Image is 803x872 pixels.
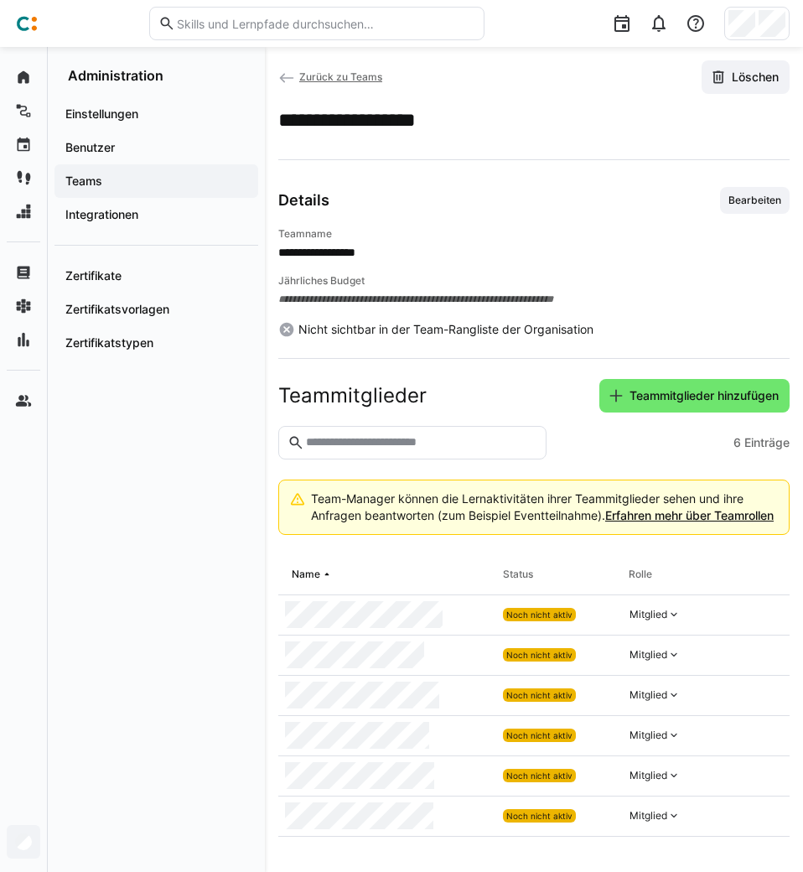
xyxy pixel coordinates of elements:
span: Zurück zu Teams [299,70,382,83]
span: Einträge [744,434,790,451]
span: Noch nicht aktiv [506,650,572,660]
button: Bearbeiten [720,187,790,214]
h3: Details [278,191,329,210]
div: Name [292,568,320,581]
span: 6 [733,434,741,451]
h4: Teamname [278,227,790,241]
span: Noch nicht aktiv [506,610,572,620]
span: Noch nicht aktiv [506,811,572,821]
span: Löschen [729,69,781,86]
h4: Jährliches Budget [278,274,790,288]
a: Erfahren mehr über Teamrollen [605,508,774,522]
input: Skills und Lernpfade durchsuchen… [175,16,475,31]
a: Zurück zu Teams [278,70,382,83]
span: Noch nicht aktiv [506,730,572,740]
span: Noch nicht aktiv [506,690,572,700]
div: Mitglied [629,729,667,742]
span: Noch nicht aktiv [506,771,572,781]
div: Mitglied [629,608,667,621]
div: Mitglied [629,648,667,662]
div: Mitglied [629,809,667,823]
div: Team-Manager können die Lernaktivitäten ihrer Teammitglieder sehen und ihre Anfragen beantworten ... [311,490,775,524]
div: Mitglied [629,769,667,782]
button: Teammitglieder hinzufügen [599,379,790,413]
button: Löschen [702,60,790,94]
span: Nicht sichtbar in der Team-Rangliste der Organisation [298,321,593,338]
span: Bearbeiten [727,194,783,207]
div: Status [503,568,533,581]
h2: Teammitglieder [278,383,427,408]
div: Rolle [629,568,652,581]
span: Teammitglieder hinzufügen [627,387,781,404]
div: Mitglied [629,688,667,702]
